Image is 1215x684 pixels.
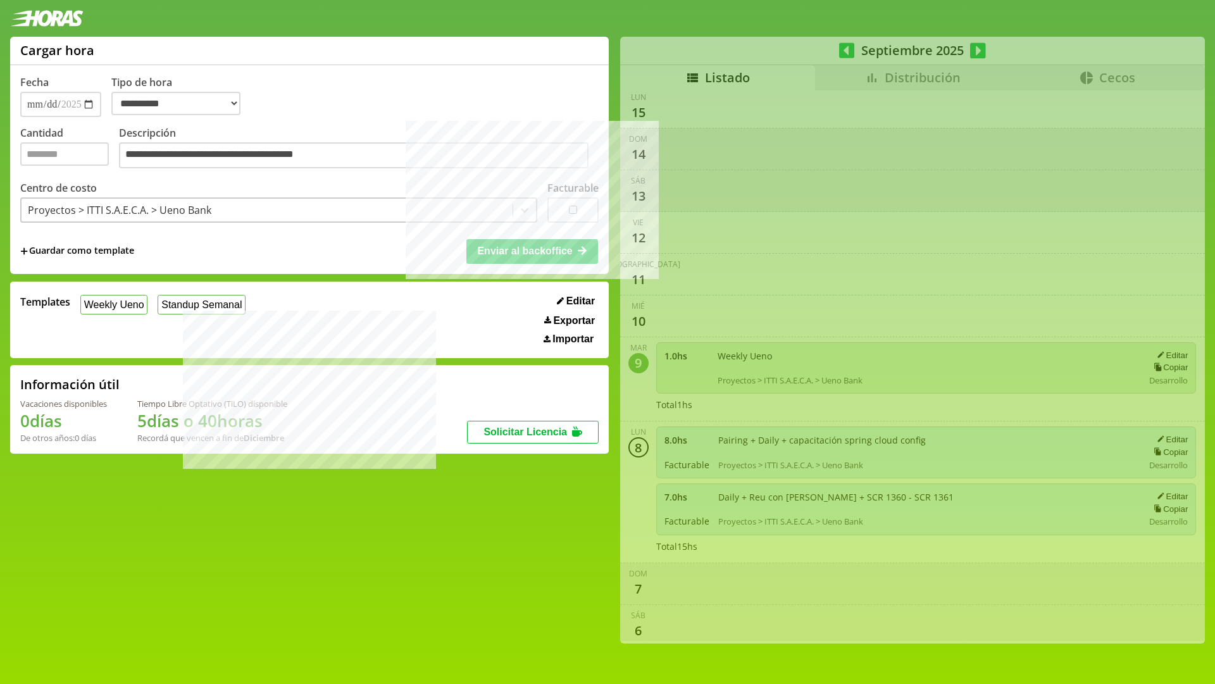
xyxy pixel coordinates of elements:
[466,239,598,263] button: Enviar al backoffice
[137,432,287,444] div: Recordá que vencen a fin de
[20,244,134,258] span: +Guardar como template
[244,432,284,444] b: Diciembre
[20,126,119,172] label: Cantidad
[552,333,594,345] span: Importar
[566,295,595,307] span: Editar
[20,409,107,432] h1: 0 días
[119,142,589,169] textarea: Descripción
[111,75,251,117] label: Tipo de hora
[540,314,599,327] button: Exportar
[20,42,94,59] h1: Cargar hora
[80,295,147,314] button: Weekly Ueno
[20,142,109,166] input: Cantidad
[158,295,246,314] button: Standup Semanal
[137,398,287,409] div: Tiempo Libre Optativo (TiLO) disponible
[20,244,28,258] span: +
[111,92,240,115] select: Tipo de hora
[119,126,599,172] label: Descripción
[20,398,107,409] div: Vacaciones disponibles
[10,10,84,27] img: logotipo
[20,295,70,309] span: Templates
[20,376,120,393] h2: Información útil
[553,315,595,326] span: Exportar
[20,75,49,89] label: Fecha
[483,426,567,437] span: Solicitar Licencia
[20,181,97,195] label: Centro de costo
[137,409,287,432] h1: 5 días o 40 horas
[28,203,211,217] div: Proyectos > ITTI S.A.E.C.A. > Ueno Bank
[467,421,599,444] button: Solicitar Licencia
[477,246,572,256] span: Enviar al backoffice
[20,432,107,444] div: De otros años: 0 días
[553,295,599,308] button: Editar
[547,181,599,195] label: Facturable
